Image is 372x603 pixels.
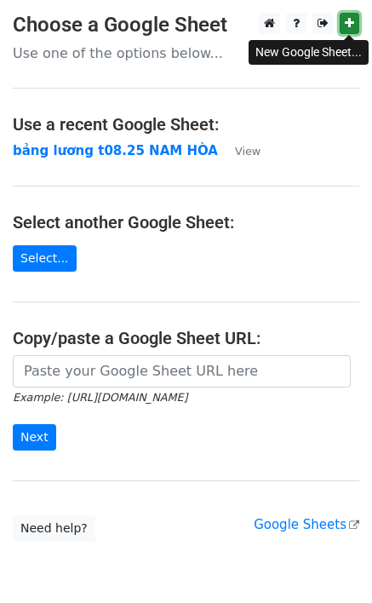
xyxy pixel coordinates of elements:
[249,40,369,65] div: New Google Sheet...
[13,143,218,158] a: bảng lương t08.25 NAM HÒA
[13,13,359,37] h3: Choose a Google Sheet
[13,245,77,272] a: Select...
[13,328,359,348] h4: Copy/paste a Google Sheet URL:
[13,391,187,404] small: Example: [URL][DOMAIN_NAME]
[13,212,359,233] h4: Select another Google Sheet:
[218,143,260,158] a: View
[13,515,95,542] a: Need help?
[254,517,359,532] a: Google Sheets
[13,114,359,135] h4: Use a recent Google Sheet:
[235,145,260,158] small: View
[13,424,56,451] input: Next
[287,521,372,603] iframe: Chat Widget
[287,521,372,603] div: Tiện ích trò chuyện
[13,355,351,388] input: Paste your Google Sheet URL here
[13,44,359,62] p: Use one of the options below...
